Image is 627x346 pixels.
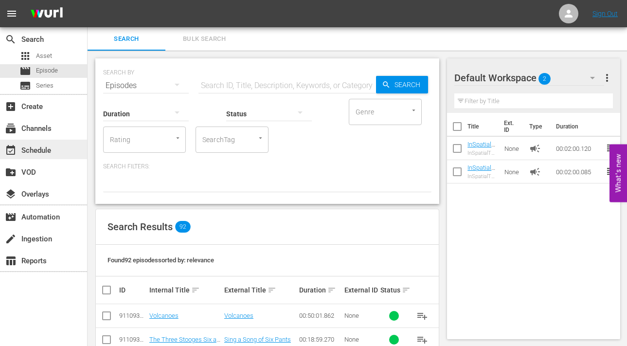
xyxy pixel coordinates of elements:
span: Search [391,76,428,93]
div: 00:18:59.270 [299,336,341,343]
a: InSpatialTVAdSlate1 [467,164,496,179]
th: Type [523,113,550,140]
button: playlist_add [411,304,434,328]
span: Search Results [107,221,173,233]
td: 00:02:00.085 [552,160,606,183]
p: Search Filters: [103,163,431,171]
a: Volcanoes [149,312,179,319]
span: sort [191,286,200,294]
span: 2 [538,69,551,89]
span: Ingestion [5,233,17,245]
a: InSpatialTVAdSlate2 [467,141,496,155]
div: 91109353 [119,336,146,343]
div: Default Workspace [454,64,604,91]
span: menu [6,8,18,19]
span: more_vert [601,72,613,84]
div: Duration [299,284,341,296]
span: VOD [5,166,17,178]
button: Open Feedback Widget [609,144,627,202]
span: playlist_add [416,310,428,322]
img: ans4CAIJ8jUAAAAAAAAAAAAAAAAAAAAAAAAgQb4GAAAAAAAAAAAAAAAAAAAAAAAAJMjXAAAAAAAAAAAAAAAAAAAAAAAAgAT5G... [23,2,70,25]
a: Sign Out [592,10,618,18]
span: Asset [36,51,52,61]
span: Reports [5,255,17,267]
button: Open [256,133,265,143]
th: Duration [550,113,609,140]
span: Ad [529,143,541,154]
div: Status [380,284,408,296]
button: Search [376,76,428,93]
span: 92 [175,221,191,233]
div: InSpatialTVAdSlate1 [467,173,497,180]
span: Search [5,34,17,45]
span: Asset [19,50,31,62]
td: 00:02:00.120 [552,137,606,160]
span: playlist_add [416,334,428,346]
div: External Title [224,284,296,296]
span: sort [327,286,336,294]
span: sort [402,286,411,294]
div: Internal Title [149,284,221,296]
div: None [344,312,377,319]
span: Episode [19,65,31,77]
span: sort [268,286,276,294]
span: Automation [5,211,17,223]
td: None [501,137,525,160]
div: ID [119,286,146,294]
span: Channels [5,123,17,134]
span: Episode [36,66,58,75]
div: External ID [344,286,377,294]
span: event_available [5,145,17,156]
span: Series [36,81,54,91]
span: Overlays [5,188,17,200]
span: reorder [606,142,617,154]
button: Open [173,133,182,143]
span: Bulk Search [171,34,237,45]
div: 91109354 [119,312,146,319]
a: Volcanoes [224,312,253,319]
th: Ext. ID [498,113,524,140]
div: None [344,336,377,343]
div: Episodes [103,72,189,99]
div: InSpatialTVAdSlate2 [467,150,497,156]
td: None [501,160,525,183]
span: Series [19,80,31,91]
button: Open [409,106,418,115]
span: Found 92 episodes sorted by: relevance [107,256,214,264]
span: reorder [606,165,617,177]
a: Sing a Song of Six Pants [224,336,291,343]
button: more_vert [601,66,613,90]
span: Ad [529,166,541,178]
span: Create [5,101,17,112]
div: 00:50:01.862 [299,312,341,319]
span: Search [93,34,160,45]
th: Title [467,113,498,140]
